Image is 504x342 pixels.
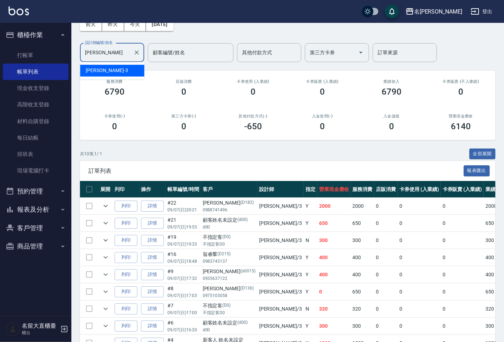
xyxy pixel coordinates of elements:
button: 列印 [115,235,137,246]
td: Y [304,283,317,300]
h3: 6790 [382,87,402,97]
td: 300 [317,232,351,249]
button: 名[PERSON_NAME] [403,4,465,19]
th: 營業現金應收 [317,181,351,198]
h2: 卡券使用 (入業績) [227,79,279,84]
a: 詳情 [141,286,164,297]
button: 列印 [115,321,137,332]
p: (d00) [237,319,248,327]
a: 打帳單 [3,47,69,64]
td: 0 [398,232,441,249]
h3: 0 [389,121,394,131]
a: 詳情 [141,235,164,246]
th: 客戶 [201,181,257,198]
button: expand row [100,218,111,228]
td: #22 [166,198,201,215]
button: expand row [100,252,111,263]
p: 0983743137 [203,258,256,265]
button: 列印 [115,303,137,315]
th: 店販消費 [374,181,398,198]
td: [PERSON_NAME] /3 [257,301,304,317]
th: 設計師 [257,181,304,198]
td: 0 [317,283,351,300]
p: 0988741496 [203,207,256,213]
td: 0 [441,318,484,335]
td: Y [304,249,317,266]
a: 詳情 [141,218,164,229]
h2: 入金儲值 [366,114,418,119]
td: [PERSON_NAME] /3 [257,266,304,283]
span: [PERSON_NAME] -3 [86,67,128,74]
button: 預約管理 [3,182,69,201]
a: 帳單列表 [3,64,69,80]
a: 排班表 [3,146,69,162]
td: Y [304,266,317,283]
p: 0975103058 [203,292,256,299]
th: 列印 [113,181,139,198]
div: 名[PERSON_NAME] [414,7,462,16]
h3: 0 [458,87,463,97]
a: 詳情 [141,303,164,315]
td: 0 [398,318,441,335]
h2: 卡券使用(-) [89,114,141,119]
img: Logo [9,6,29,15]
button: expand row [100,321,111,331]
p: (D0) [222,233,231,241]
h2: 其他付款方式(-) [227,114,279,119]
td: 0 [374,249,398,266]
td: 0 [374,215,398,232]
a: 現場電腦打卡 [3,162,69,179]
td: #8 [166,283,201,300]
td: 650 [351,215,374,232]
td: 0 [374,266,398,283]
a: 每日結帳 [3,130,69,146]
p: 不指定客D0 [203,310,256,316]
h3: 0 [181,121,186,131]
p: (d00) [237,216,248,224]
p: (D0) [222,302,231,310]
a: 高階收支登錄 [3,96,69,113]
th: 卡券使用 (入業績) [398,181,441,198]
td: 400 [317,249,351,266]
p: 09/07 (日) 20:21 [167,207,199,213]
label: 設計師編號/姓名 [85,40,113,45]
h3: 0 [112,121,117,131]
p: 共 10 筆, 1 / 1 [80,151,102,157]
button: 列印 [115,218,137,229]
button: Open [355,47,367,58]
button: save [385,4,399,19]
button: expand row [100,201,111,211]
a: 詳情 [141,321,164,332]
th: 帳單編號/時間 [166,181,201,198]
td: 400 [351,249,374,266]
td: 0 [441,198,484,215]
td: 0 [374,198,398,215]
button: 列印 [115,269,137,280]
td: #7 [166,301,201,317]
button: 列印 [115,286,137,297]
button: 登出 [468,5,495,18]
td: 0 [441,232,484,249]
td: 0 [398,249,441,266]
td: 650 [351,283,374,300]
p: (s0015) [241,268,256,275]
p: (D136) [241,285,254,292]
h3: 0 [251,87,256,97]
div: 不指定客 [203,302,256,310]
h3: 0 [320,121,325,131]
td: #21 [166,215,201,232]
div: 顧客姓名未設定 [203,216,256,224]
h2: 營業現金應收 [435,114,487,119]
td: #9 [166,266,201,283]
td: 650 [317,215,351,232]
button: 今天 [124,18,146,31]
td: [PERSON_NAME] /3 [257,215,304,232]
h3: 0 [181,87,186,97]
div: 不指定客 [203,233,256,241]
h2: 卡券販賣 (入業績) [296,79,348,84]
th: 操作 [139,181,166,198]
p: 09/07 (日) 17:32 [167,275,199,282]
h2: 店販消費 [158,79,210,84]
h3: -650 [244,121,262,131]
td: 2000 [351,198,374,215]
